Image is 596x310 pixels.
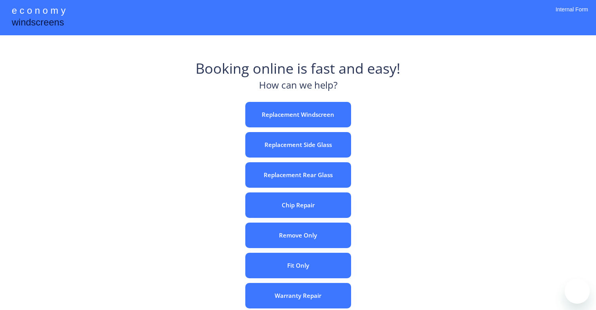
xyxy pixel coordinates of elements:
[245,283,351,308] button: Warranty Repair
[556,6,588,24] div: Internal Form
[245,102,351,127] button: Replacement Windscreen
[259,78,337,96] div: How can we help?
[12,16,64,31] div: windscreens
[196,59,400,78] div: Booking online is fast and easy!
[565,279,590,304] iframe: Button to launch messaging window
[12,4,65,19] div: e c o n o m y
[245,253,351,278] button: Fit Only
[245,223,351,248] button: Remove Only
[245,132,351,158] button: Replacement Side Glass
[245,192,351,218] button: Chip Repair
[245,162,351,188] button: Replacement Rear Glass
